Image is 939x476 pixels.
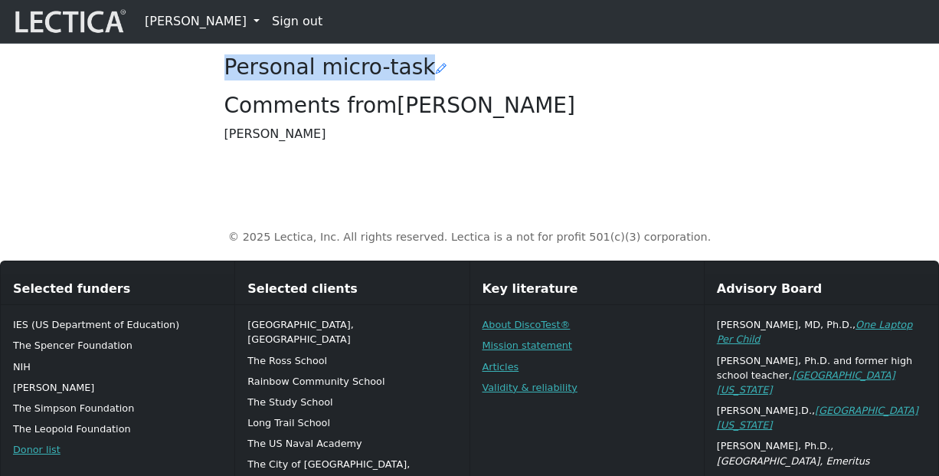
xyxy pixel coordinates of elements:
p: The Leopold Foundation [13,422,222,436]
div: Advisory Board [705,274,938,305]
p: [PERSON_NAME] [224,125,715,143]
span: [PERSON_NAME] [397,93,575,118]
p: The Spencer Foundation [13,338,222,353]
p: The Ross School [247,353,456,368]
em: , [GEOGRAPHIC_DATA], Emeritus [717,440,870,466]
a: Articles [483,361,519,373]
h3: Personal micro-task [224,54,715,80]
p: IES (US Department of Education) [13,317,222,332]
a: About DiscoTest® [483,319,571,330]
a: [GEOGRAPHIC_DATA][US_STATE] [717,369,895,396]
p: © 2025 Lectica, Inc. All rights reserved. Lectica is a not for profit 501(c)(3) corporation. [42,229,897,246]
a: [GEOGRAPHIC_DATA][US_STATE] [717,405,918,431]
p: NIH [13,359,222,374]
p: The US Naval Academy [247,436,456,451]
p: Rainbow Community School [247,374,456,389]
p: [PERSON_NAME], Ph.D. and former high school teacher, [717,353,926,398]
div: Selected funders [1,274,234,305]
p: [PERSON_NAME], Ph.D. [717,438,926,468]
div: Selected clients [235,274,469,305]
p: [PERSON_NAME], MD, Ph.D., [717,317,926,346]
p: Long Trail School [247,415,456,430]
a: Validity & reliability [483,382,577,393]
a: [PERSON_NAME] [139,6,266,37]
a: Mission statement [483,340,572,351]
p: The Study School [247,395,456,409]
h3: Comments from [224,93,715,119]
a: Sign out [266,6,329,37]
p: [PERSON_NAME].D., [717,403,926,432]
img: lecticalive [11,7,126,36]
div: Key literature [470,274,704,305]
p: [PERSON_NAME] [13,380,222,395]
a: Donor list [13,444,61,455]
p: The Simpson Foundation [13,401,222,415]
p: [GEOGRAPHIC_DATA], [GEOGRAPHIC_DATA] [247,317,456,346]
